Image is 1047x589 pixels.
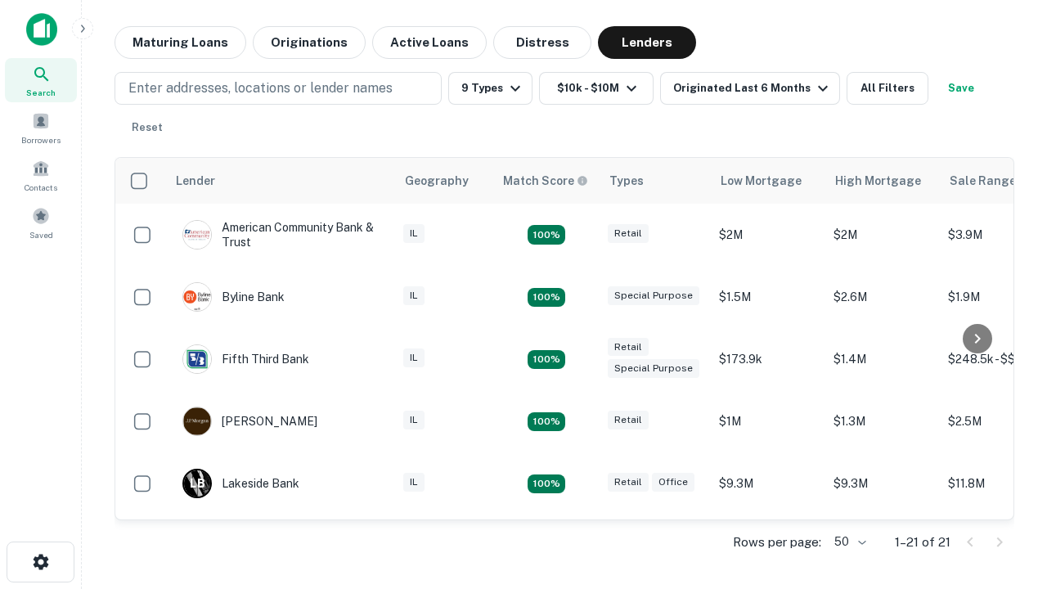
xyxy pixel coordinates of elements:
button: $10k - $10M [539,72,654,105]
div: Low Mortgage [721,171,802,191]
div: Lender [176,171,215,191]
a: Saved [5,200,77,245]
button: Maturing Loans [115,26,246,59]
div: Matching Properties: 2, hasApolloMatch: undefined [528,225,565,245]
a: Borrowers [5,106,77,150]
div: Retail [608,224,649,243]
td: $2M [825,204,940,266]
td: $1M [711,390,825,452]
td: $5.4M [825,515,940,577]
div: Matching Properties: 2, hasApolloMatch: undefined [528,350,565,370]
div: American Community Bank & Trust [182,220,379,250]
td: $2.6M [825,266,940,328]
td: $1.5M [711,266,825,328]
button: Originations [253,26,366,59]
div: Lakeside Bank [182,469,299,498]
div: Retail [608,411,649,429]
td: $1.3M [825,390,940,452]
h6: Match Score [503,172,585,190]
span: Borrowers [21,133,61,146]
img: picture [183,345,211,373]
td: $2M [711,204,825,266]
th: Capitalize uses an advanced AI algorithm to match your search with the best lender. The match sco... [493,158,600,204]
th: Geography [395,158,493,204]
p: 1–21 of 21 [895,533,950,552]
div: Retail [608,473,649,492]
div: Originated Last 6 Months [673,79,833,98]
td: $173.9k [711,328,825,390]
div: Matching Properties: 2, hasApolloMatch: undefined [528,412,565,432]
th: Lender [166,158,395,204]
div: [PERSON_NAME] [182,407,317,436]
p: Rows per page: [733,533,821,552]
a: Contacts [5,153,77,197]
p: L B [190,475,204,492]
div: Matching Properties: 3, hasApolloMatch: undefined [528,288,565,308]
button: Enter addresses, locations or lender names [115,72,442,105]
div: Capitalize uses an advanced AI algorithm to match your search with the best lender. The match sco... [503,172,588,190]
div: Fifth Third Bank [182,344,309,374]
td: $9.3M [825,452,940,515]
iframe: Chat Widget [965,458,1047,537]
button: Originated Last 6 Months [660,72,840,105]
button: Reset [121,111,173,144]
div: 50 [828,530,869,554]
div: High Mortgage [835,171,921,191]
img: picture [183,221,211,249]
div: IL [403,348,425,367]
button: Lenders [598,26,696,59]
div: IL [403,224,425,243]
div: Geography [405,171,469,191]
div: Office [652,473,694,492]
div: Sale Range [950,171,1016,191]
th: Types [600,158,711,204]
p: Enter addresses, locations or lender names [128,79,393,98]
button: Save your search to get updates of matches that match your search criteria. [935,72,987,105]
button: 9 Types [448,72,532,105]
img: capitalize-icon.png [26,13,57,46]
div: IL [403,286,425,305]
div: Retail [608,338,649,357]
button: Distress [493,26,591,59]
th: Low Mortgage [711,158,825,204]
div: IL [403,411,425,429]
img: picture [183,407,211,435]
th: High Mortgage [825,158,940,204]
td: $1.5M [711,515,825,577]
div: Special Purpose [608,359,699,378]
span: Search [26,86,56,99]
td: $1.4M [825,328,940,390]
div: Special Purpose [608,286,699,305]
span: Saved [29,228,53,241]
td: $9.3M [711,452,825,515]
img: picture [183,283,211,311]
button: All Filters [847,72,928,105]
div: IL [403,473,425,492]
div: Byline Bank [182,282,285,312]
button: Active Loans [372,26,487,59]
a: Search [5,58,77,102]
span: Contacts [25,181,57,194]
div: Types [609,171,644,191]
div: Matching Properties: 3, hasApolloMatch: undefined [528,474,565,494]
